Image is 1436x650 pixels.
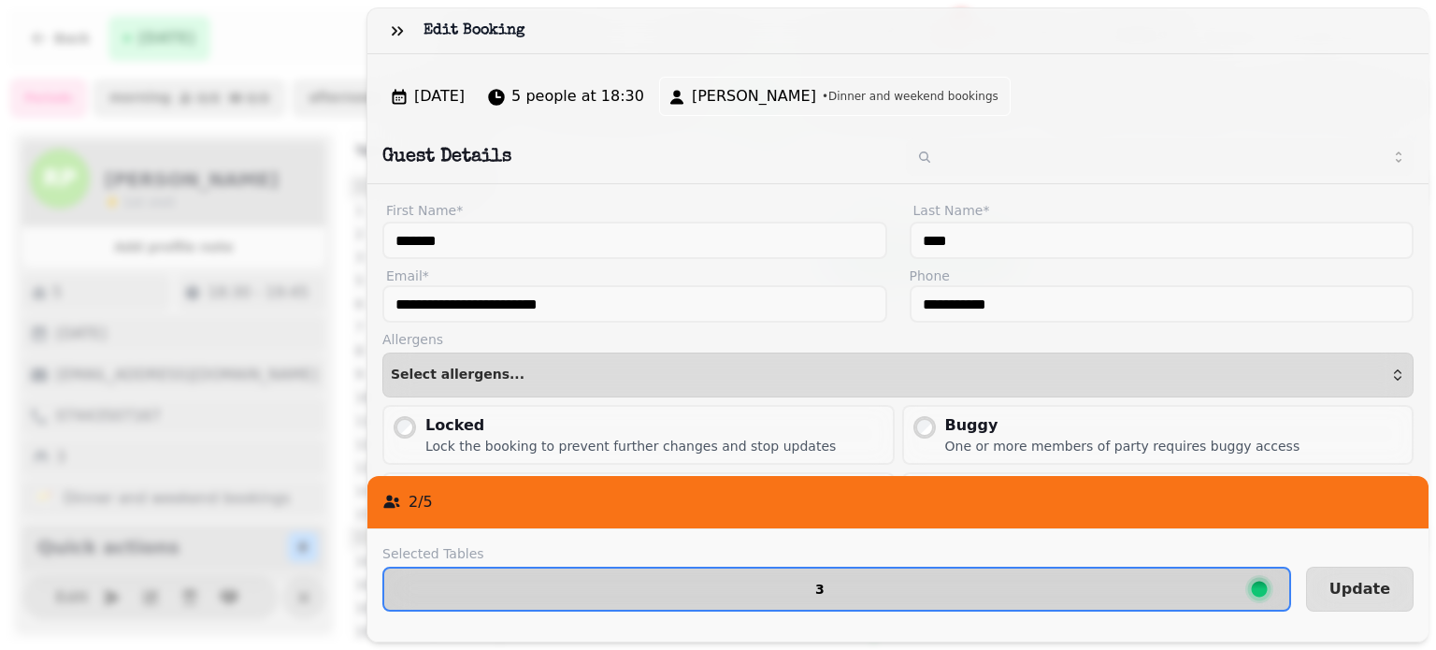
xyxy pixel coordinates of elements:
[910,199,1414,222] label: Last Name*
[425,437,836,455] div: Lock the booking to prevent further changes and stop updates
[511,85,644,108] span: 5 people at 18:30
[424,20,532,42] h3: Edit Booking
[382,353,1414,397] button: Select allergens...
[822,89,998,104] span: • Dinner and weekend bookings
[425,414,836,437] div: Locked
[414,85,465,108] span: [DATE]
[382,330,1414,349] label: Allergens
[382,567,1291,612] button: 3
[382,544,1291,563] label: Selected Tables
[382,199,887,222] label: First Name*
[1329,582,1390,597] span: Update
[382,144,891,170] h2: Guest Details
[692,85,816,108] span: [PERSON_NAME]
[910,267,1414,285] label: Phone
[945,437,1300,455] div: One or more members of party requires buggy access
[815,583,825,596] p: 3
[1306,567,1414,612] button: Update
[382,267,887,285] label: Email*
[945,414,1300,437] div: Buggy
[409,491,433,513] p: 2 / 5
[391,368,524,383] span: Select allergens...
